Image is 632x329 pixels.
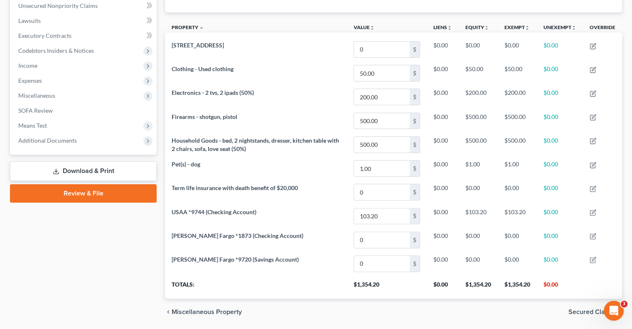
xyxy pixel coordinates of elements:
td: $0.00 [537,133,583,156]
span: [PERSON_NAME] Fargo *9720 (Savings Account) [172,256,299,263]
a: Unexemptunfold_more [543,24,576,30]
span: Miscellaneous [18,92,55,99]
a: Executory Contracts [12,28,157,43]
input: 0.00 [354,232,410,248]
td: $0.00 [537,252,583,275]
div: $ [410,256,420,272]
span: USAA *9744 (Checking Account) [172,208,256,215]
span: Secured Claims [568,309,615,315]
td: $0.00 [498,37,537,61]
th: $0.00 [427,275,459,299]
div: $ [410,113,420,129]
i: unfold_more [370,25,375,30]
span: Pet(s) - dog [172,161,200,168]
td: $0.00 [498,252,537,275]
td: $103.20 [498,204,537,228]
td: $0.00 [459,252,498,275]
i: chevron_left [165,309,172,315]
i: unfold_more [484,25,489,30]
td: $500.00 [498,133,537,156]
a: Property expand_less [172,24,204,30]
td: $0.00 [537,109,583,133]
td: $0.00 [427,37,459,61]
input: 0.00 [354,184,410,200]
td: $50.00 [459,62,498,85]
i: unfold_more [571,25,576,30]
div: $ [410,42,420,57]
span: Term life insurance with death benefit of $20,000 [172,184,298,191]
span: Unsecured Nonpriority Claims [18,2,98,9]
div: $ [410,208,420,224]
th: $1,354.20 [347,275,427,299]
td: $500.00 [459,133,498,156]
span: Expenses [18,77,42,84]
td: $0.00 [537,62,583,85]
span: Lawsuits [18,17,41,24]
span: Means Test [18,122,47,129]
i: unfold_more [525,25,530,30]
span: Codebtors Insiders & Notices [18,47,94,54]
span: SOFA Review [18,107,53,114]
button: chevron_left Miscellaneous Property [165,309,242,315]
span: Executory Contracts [18,32,71,39]
td: $0.00 [427,133,459,156]
td: $500.00 [498,109,537,133]
td: $0.00 [427,109,459,133]
a: Download & Print [10,161,157,181]
td: $0.00 [459,37,498,61]
span: 3 [621,301,627,307]
th: $0.00 [537,275,583,299]
td: $0.00 [459,181,498,204]
th: Totals: [165,275,347,299]
button: Secured Claims chevron_right [568,309,622,315]
td: $1.00 [459,157,498,181]
td: $200.00 [498,85,537,109]
a: Review & File [10,184,157,203]
input: 0.00 [354,42,410,57]
div: $ [410,184,420,200]
td: $0.00 [427,85,459,109]
span: Income [18,62,37,69]
div: $ [410,89,420,105]
td: $1.00 [498,157,537,181]
td: $0.00 [498,228,537,252]
div: $ [410,137,420,153]
a: Valueunfold_more [354,24,375,30]
input: 0.00 [354,208,410,224]
span: Electronics - 2 tvs, 2 ipads (50%) [172,89,254,96]
td: $0.00 [537,157,583,181]
a: Liensunfold_more [433,24,452,30]
td: $0.00 [427,252,459,275]
span: Household Goods - bed, 2 nightstands, dresser, kitchen table with 2 chairs, sofa, love seat (50%) [172,137,339,152]
input: 0.00 [354,89,410,105]
a: SOFA Review [12,103,157,118]
input: 0.00 [354,65,410,81]
td: $0.00 [537,181,583,204]
a: Equityunfold_more [465,24,489,30]
span: Miscellaneous Property [172,309,242,315]
span: [PERSON_NAME] Fargo *1873 (Checking Account) [172,232,303,239]
td: $0.00 [537,228,583,252]
td: $0.00 [459,228,498,252]
td: $0.00 [498,181,537,204]
iframe: Intercom live chat [604,301,624,321]
span: Firearms - shotgun, pistol [172,113,237,120]
th: $1,354.20 [459,275,498,299]
td: $50.00 [498,62,537,85]
input: 0.00 [354,161,410,176]
input: 0.00 [354,113,410,129]
a: Lawsuits [12,13,157,28]
td: $0.00 [537,85,583,109]
td: $0.00 [427,181,459,204]
input: 0.00 [354,256,410,272]
span: [STREET_ADDRESS] [172,42,224,49]
i: expand_less [199,25,204,30]
td: $0.00 [427,228,459,252]
td: $0.00 [427,62,459,85]
a: Exemptunfold_more [504,24,530,30]
div: $ [410,65,420,81]
td: $500.00 [459,109,498,133]
div: $ [410,232,420,248]
td: $200.00 [459,85,498,109]
th: $1,354.20 [498,275,537,299]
